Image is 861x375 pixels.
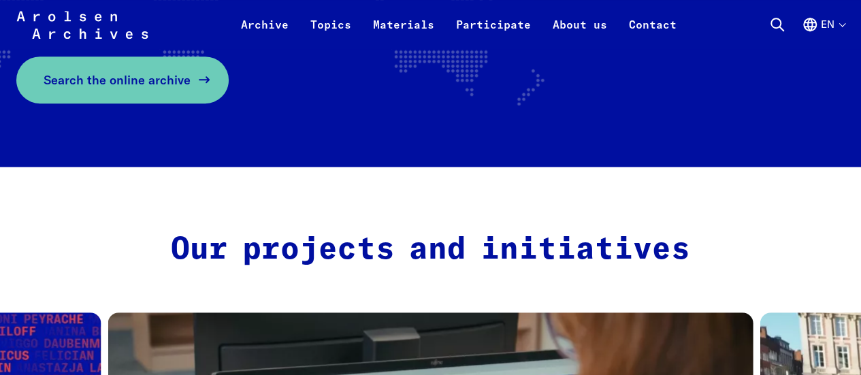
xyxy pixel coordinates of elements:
a: About us [542,16,618,49]
h2: Our projects and initiatives [143,232,719,269]
a: Participate [445,16,542,49]
nav: Primary [230,8,687,41]
a: Topics [299,16,362,49]
span: Search the online archive [44,71,191,89]
a: Contact [618,16,687,49]
button: English, language selection [802,16,845,49]
a: Search the online archive [16,56,229,103]
a: Archive [230,16,299,49]
a: Materials [362,16,445,49]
